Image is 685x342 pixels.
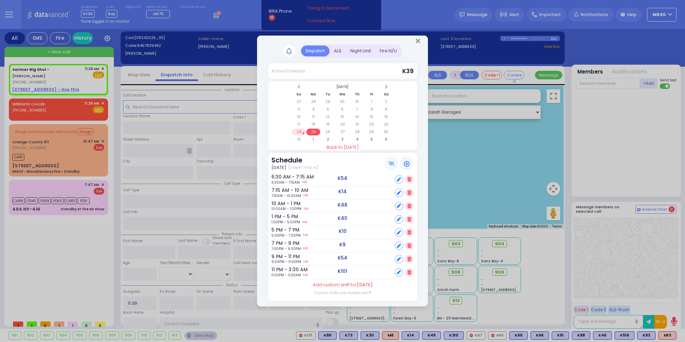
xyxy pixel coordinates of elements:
[379,129,393,135] td: 30
[271,240,290,246] h6: 7 PM - 9 PM
[339,228,347,234] h5: K10
[292,129,306,135] td: 24
[321,91,335,98] th: Tu
[268,144,417,151] a: Back to [DATE]
[297,84,300,89] span: Previous Month
[385,84,388,89] span: Next Month
[303,246,308,251] a: Edit
[292,121,306,128] td: 17
[306,114,320,120] td: 11
[402,67,414,75] span: K39
[338,268,347,274] h5: K101
[321,106,335,113] td: 5
[338,189,347,195] h5: K14
[292,114,306,120] td: 10
[365,98,379,105] td: 1
[304,193,308,198] a: Edit
[336,121,350,128] td: 20
[336,106,350,113] td: 6
[338,202,347,208] h5: K48
[292,91,306,98] th: Su
[365,106,379,113] td: 8
[339,242,346,248] h5: K9
[330,45,346,57] div: ALS
[350,121,364,128] td: 21
[365,129,379,135] td: 29
[271,206,301,211] span: 10:00AM - 1:00PM
[321,136,335,143] td: 2
[292,98,306,105] td: 27
[301,45,330,57] div: Dispatch
[306,83,378,90] th: Select Month
[292,106,306,113] td: 3
[365,136,379,143] td: 5
[350,106,364,113] td: 7
[350,98,364,105] td: 31
[303,273,308,278] a: Edit
[379,114,393,120] td: 16
[365,91,379,98] th: Fr
[306,129,320,135] td: 25
[271,246,301,251] span: 7:00PM - 9:00PM
[336,98,350,105] td: 30
[379,106,393,113] td: 9
[365,114,379,120] td: 15
[303,233,308,238] a: Edit
[321,114,335,120] td: 12
[271,214,290,220] h6: 1 PM - 5 PM
[271,220,300,225] span: 1:00PM - 5:00PM
[336,129,350,135] td: 27
[321,129,335,135] td: 26
[321,121,335,128] td: 19
[313,281,373,288] label: Add custom shift for
[375,45,401,57] div: Fire N/U
[288,164,318,171] span: (א אלול תשפה)
[416,38,420,44] button: Close
[271,193,301,198] span: 7:15AM - 10:00AM
[302,180,307,185] a: Edit
[338,255,347,261] h5: K54
[321,98,335,105] td: 29
[271,174,290,180] h6: 6:30 AM - 7:15 AM
[350,114,364,120] td: 14
[379,98,393,105] td: 2
[357,281,373,288] span: [DATE]
[336,136,350,143] td: 3
[303,220,307,225] a: Edit
[379,91,393,98] th: Sa
[350,91,364,98] th: Th
[271,233,301,238] span: 5:00PM - 7:00PM
[304,259,308,264] a: Edit
[336,114,350,120] td: 13
[338,215,347,221] h5: K40
[350,136,364,143] td: 4
[306,98,320,105] td: 28
[271,187,290,193] h6: 7:15 AM - 10 AM
[306,136,320,143] td: 1
[314,290,371,295] label: Custom shifts are marked with
[379,136,393,143] td: 6
[271,227,290,233] h6: 5 PM - 7 PM
[292,136,306,143] td: 31
[306,121,320,128] td: 18
[271,180,300,185] span: 6:30AM - 7:15AM
[306,106,320,113] td: 4
[271,201,290,207] h6: 10 AM - 1 PM
[379,121,393,128] td: 23
[271,254,290,260] h6: 9 PM - 11 PM
[365,121,379,128] td: 22
[304,206,309,211] a: Edit
[271,164,286,171] span: [DATE]
[336,91,350,98] th: We
[271,267,290,273] h6: 11 PM - 3:30 AM
[271,273,301,278] span: 11:00PM - 3:30AM
[306,91,320,98] th: Mo
[338,175,347,181] h5: K54
[271,259,301,264] span: 9:00PM - 11:00PM
[271,68,305,74] div: Active Schedule
[271,156,318,164] h3: Schedule
[350,129,364,135] td: 28
[346,45,375,57] div: Night Unit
